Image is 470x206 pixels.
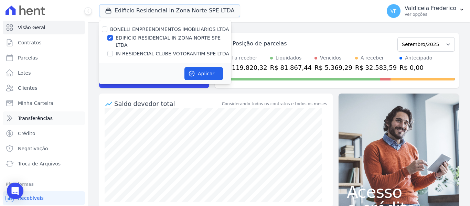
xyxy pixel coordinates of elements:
[355,63,397,72] div: R$ 32.583,59
[3,36,85,50] a: Contratos
[3,81,85,95] a: Clientes
[233,40,287,48] div: Posição de parcelas
[405,54,432,62] div: Antecipado
[18,145,48,152] span: Negativação
[399,63,432,72] div: R$ 0,00
[3,127,85,140] a: Crédito
[3,96,85,110] a: Minha Carteira
[391,9,397,13] span: VF
[6,180,82,188] div: Plataformas
[18,39,41,46] span: Contratos
[116,50,229,57] label: IN RESIDENCIAL CLUBE VOTORANTIM SPE LTDA
[18,24,45,31] span: Visão Geral
[3,66,85,80] a: Lotes
[314,63,352,72] div: R$ 5.369,29
[18,160,61,167] span: Troca de Arquivos
[222,63,267,72] div: R$ 119.820,32
[405,5,456,12] p: Valdiceia Frederico
[116,34,231,49] label: EDIFICIO RESIDENCIAL IN ZONA NORTE SPE LTDA
[18,100,53,107] span: Minha Carteira
[114,99,221,108] div: Saldo devedor total
[3,191,85,205] a: Recebíveis
[347,184,451,200] span: Acesso
[18,130,35,137] span: Crédito
[222,101,327,107] div: Considerando todos os contratos e todos os meses
[320,54,341,62] div: Vencidos
[18,115,53,122] span: Transferências
[99,4,240,17] button: Edificio Residencial In Zona Norte SPE LTDA
[3,142,85,155] a: Negativação
[7,183,23,199] div: Open Intercom Messenger
[18,54,38,61] span: Parcelas
[18,85,37,91] span: Clientes
[361,54,384,62] div: A receber
[222,54,267,62] div: Total a receber
[276,54,302,62] div: Liquidados
[3,51,85,65] a: Parcelas
[381,1,470,21] button: VF Valdiceia Frederico Ver opções
[18,195,44,202] span: Recebíveis
[184,67,223,80] button: Aplicar
[270,63,312,72] div: R$ 81.867,44
[18,69,31,76] span: Lotes
[3,21,85,34] a: Visão Geral
[405,12,456,17] p: Ver opções
[3,111,85,125] a: Transferências
[110,26,229,32] label: BONELLI EMPREENDIMENTOS IMOBILIARIOS LTDA
[3,157,85,171] a: Troca de Arquivos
